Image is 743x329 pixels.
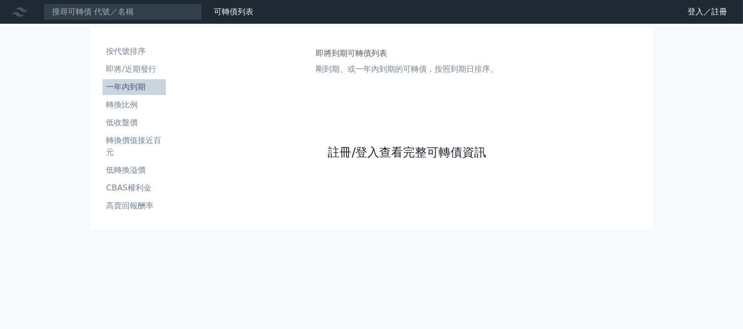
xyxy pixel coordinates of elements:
a: 即將/近期發行 [102,61,166,77]
li: 轉換價值接近百元 [102,135,166,158]
a: 可轉債列表 [214,7,253,16]
a: CBAS權利金 [102,180,166,196]
li: 按代號排序 [102,46,166,57]
li: 低轉換溢價 [102,164,166,176]
li: 即將/近期發行 [102,63,166,75]
a: 高賣回報酬率 [102,198,166,214]
a: 一年內到期 [102,79,166,95]
a: 按代號排序 [102,44,166,59]
a: 註冊/登入查看完整可轉債資訊 [328,144,486,160]
li: 轉換比例 [102,99,166,111]
a: 低轉換溢價 [102,162,166,178]
li: 高賣回報酬率 [102,200,166,212]
p: 剛到期、或一年內到期的可轉債，按照到期日排序。 [316,63,498,75]
h1: 即將到期可轉債列表 [316,47,498,59]
a: 轉換價值接近百元 [102,133,166,160]
a: 登入／註冊 [680,4,735,20]
li: 一年內到期 [102,81,166,93]
a: 低收盤價 [102,115,166,131]
li: CBAS權利金 [102,182,166,194]
a: 轉換比例 [102,97,166,113]
li: 低收盤價 [102,117,166,129]
input: 搜尋可轉債 代號／名稱 [44,3,202,20]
